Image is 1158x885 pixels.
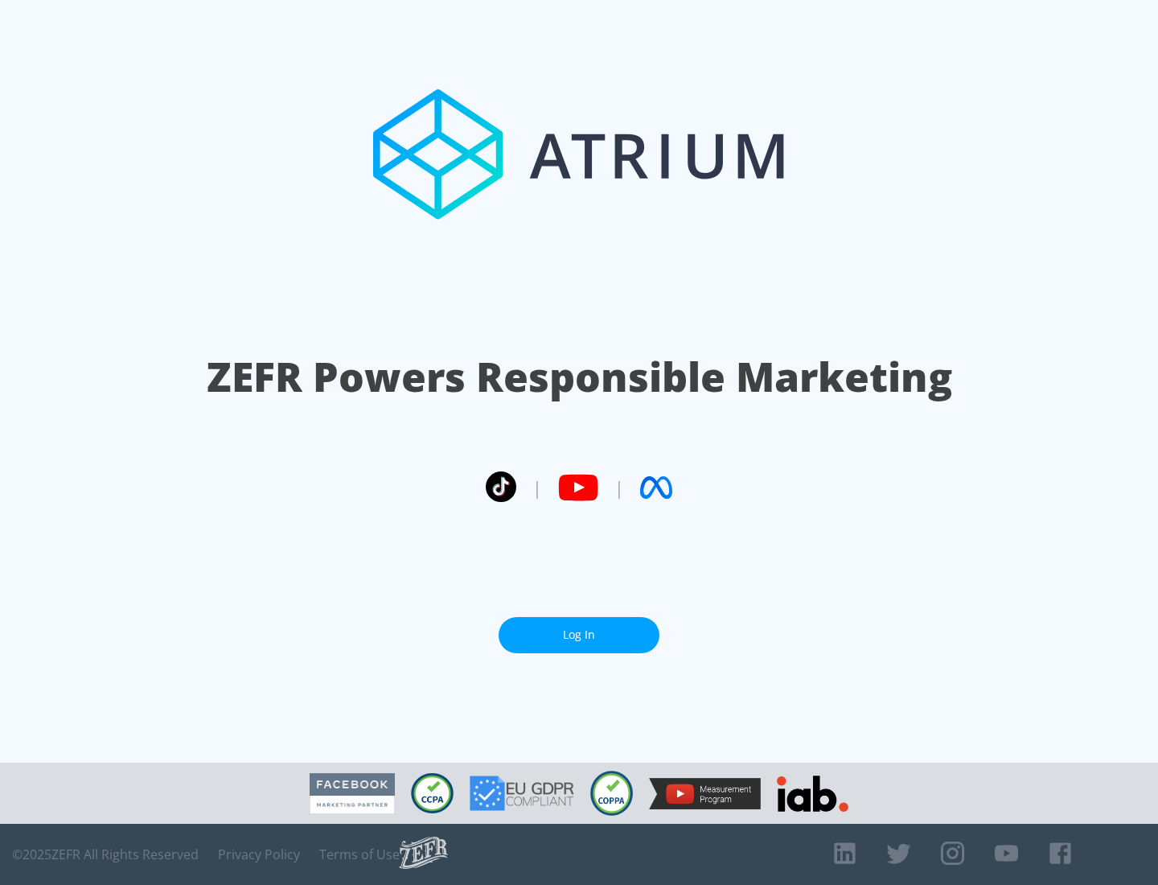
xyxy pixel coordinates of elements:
h1: ZEFR Powers Responsible Marketing [207,349,952,405]
img: CCPA Compliant [411,773,454,813]
img: YouTube Measurement Program [649,778,761,809]
img: IAB [777,776,848,812]
img: Facebook Marketing Partner [310,773,395,814]
img: COPPA Compliant [590,771,633,816]
span: | [614,475,624,500]
span: | [532,475,542,500]
span: © 2025 ZEFR All Rights Reserved [12,846,199,862]
a: Privacy Policy [218,846,300,862]
a: Log In [499,617,659,653]
img: GDPR Compliant [470,776,574,811]
a: Terms of Use [319,846,400,862]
